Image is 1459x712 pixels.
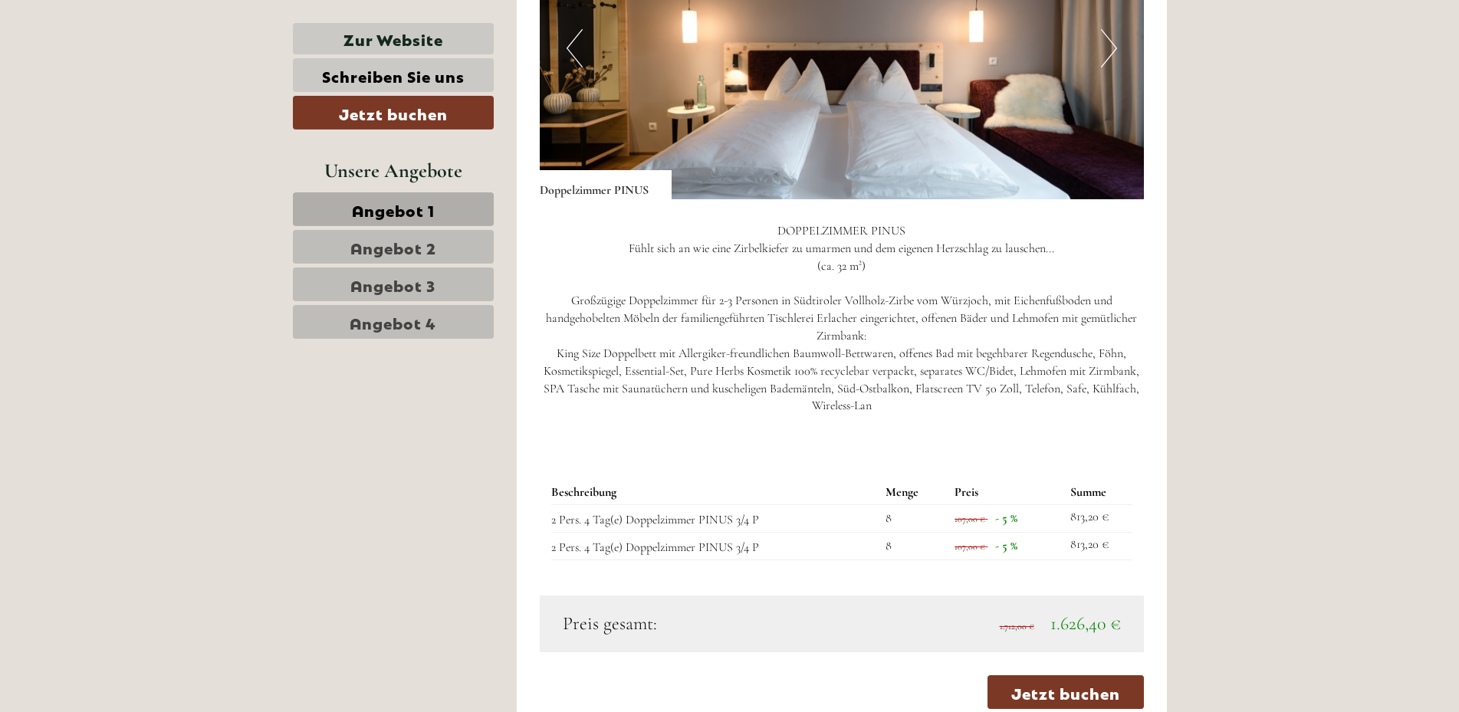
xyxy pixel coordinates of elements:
button: Senden [497,397,604,431]
a: Jetzt buchen [987,675,1144,709]
span: 107,00 € [955,513,985,524]
button: Previous [567,29,583,67]
th: Menge [879,481,948,504]
a: Schreiben Sie uns [293,58,494,92]
a: Jetzt buchen [293,96,494,130]
th: Beschreibung [551,481,879,504]
div: Preis gesamt: [551,611,842,637]
td: 8 [879,505,948,533]
p: DOPPELZIMMER PINUS Fühlt sich an wie eine Zirbelkiefer zu umarmen und dem eigenen Herzschlag zu l... [540,222,1144,415]
div: Guten Tag, wie können wir Ihnen helfen? [12,41,225,88]
td: 2 Pers. 4 Tag(e) Doppelzimmer PINUS 3/4 P [551,532,879,559]
span: Angebot 1 [352,199,435,220]
span: - 5 % [995,538,1017,553]
th: Preis [948,481,1063,504]
td: 2 Pers. 4 Tag(e) Doppelzimmer PINUS 3/4 P [551,505,879,533]
div: Montag [267,11,337,38]
div: [GEOGRAPHIC_DATA] [23,44,218,57]
a: Zur Website [293,23,494,54]
small: 17:04 [23,74,218,85]
span: 1.626,40 € [1050,612,1121,635]
td: 8 [879,532,948,559]
span: - 5 % [995,510,1017,526]
div: Doppelzimmer PINUS [540,170,672,199]
span: 1.712,00 € [1000,621,1034,632]
td: 813,20 € [1064,532,1132,559]
div: Unsere Angebote [293,156,494,185]
button: Next [1101,29,1117,67]
span: 107,00 € [955,541,985,552]
td: 813,20 € [1064,505,1132,533]
span: Angebot 3 [350,274,435,295]
span: Angebot 4 [350,311,436,333]
span: Angebot 2 [350,236,436,258]
th: Summe [1064,481,1132,504]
